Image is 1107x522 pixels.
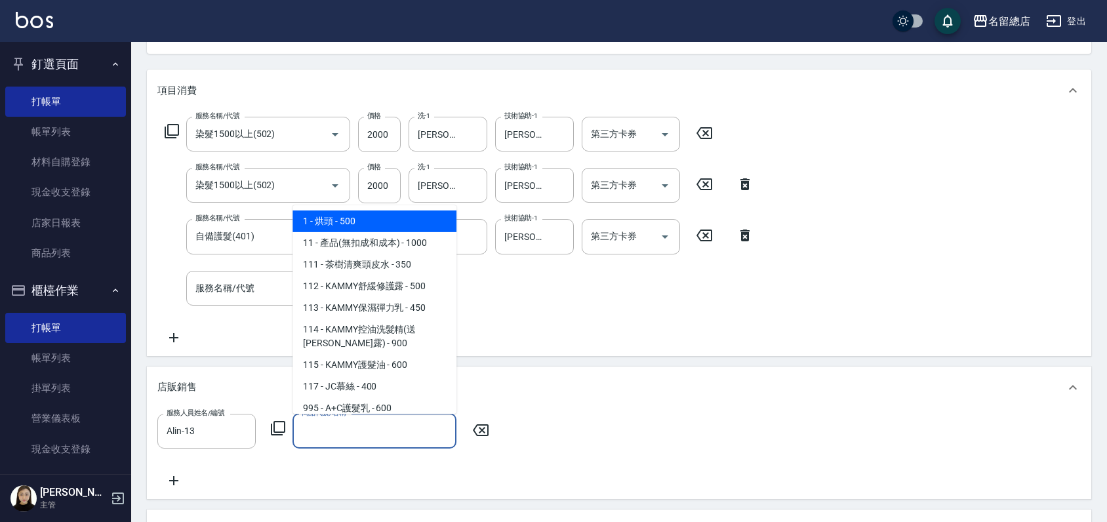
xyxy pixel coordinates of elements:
label: 洗-1 [418,162,430,172]
label: 洗-1 [418,111,430,121]
button: Open [654,175,675,196]
span: 115 - KAMMY護髮油 - 600 [292,353,456,375]
span: 1 - 烘頭 - 500 [292,210,456,231]
div: 項目消費 [147,70,1091,111]
a: 掛單列表 [5,373,126,403]
p: 主管 [40,499,107,511]
label: 服務名稱/代號 [195,213,239,223]
span: 112 - KAMMY舒緩修護露 - 500 [292,275,456,296]
a: 店家日報表 [5,208,126,238]
span: 113 - KAMMY保濕彈力乳 - 450 [292,296,456,318]
a: 帳單列表 [5,117,126,147]
a: 打帳單 [5,313,126,343]
p: 店販銷售 [157,380,197,394]
button: 登出 [1041,9,1091,33]
span: 111 - 茶樹清爽頭皮水 - 350 [292,253,456,275]
label: 商品代號/名稱 [302,408,346,418]
label: 技術協助-1 [504,162,538,172]
div: 店販銷售 [147,367,1091,409]
label: 技術協助-1 [504,111,538,121]
button: save [935,8,961,34]
a: 材料自購登錄 [5,147,126,177]
p: 項目消費 [157,84,197,98]
a: 現金收支登錄 [5,177,126,207]
label: 服務人員姓名/編號 [167,408,224,418]
span: 114 - KAMMY控油洗髮精(送[PERSON_NAME]露) - 900 [292,318,456,353]
label: 價格 [367,111,381,121]
button: 櫃檯作業 [5,273,126,308]
h5: [PERSON_NAME] [40,486,107,499]
a: 帳單列表 [5,343,126,373]
label: 服務名稱/代號 [195,162,239,172]
a: 商品列表 [5,238,126,268]
img: Person [10,485,37,512]
button: Open [325,175,346,196]
label: 服務名稱/代號 [195,111,239,121]
a: 營業儀表板 [5,403,126,433]
img: Logo [16,12,53,28]
div: 名留總店 [988,13,1030,30]
a: 現金收支登錄 [5,434,126,464]
label: 技術協助-1 [504,213,538,223]
label: 價格 [367,162,381,172]
span: 11 - 產品(無扣成和成本) - 1000 [292,231,456,253]
span: 995 - A+C護髮乳 - 600 [292,397,456,418]
a: 高階收支登錄 [5,464,126,494]
button: 名留總店 [967,8,1036,35]
a: 打帳單 [5,87,126,117]
span: 117 - JC慕絲 - 400 [292,375,456,397]
button: Open [654,226,675,247]
button: 釘選頁面 [5,47,126,81]
button: Open [654,124,675,145]
button: Open [325,124,346,145]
